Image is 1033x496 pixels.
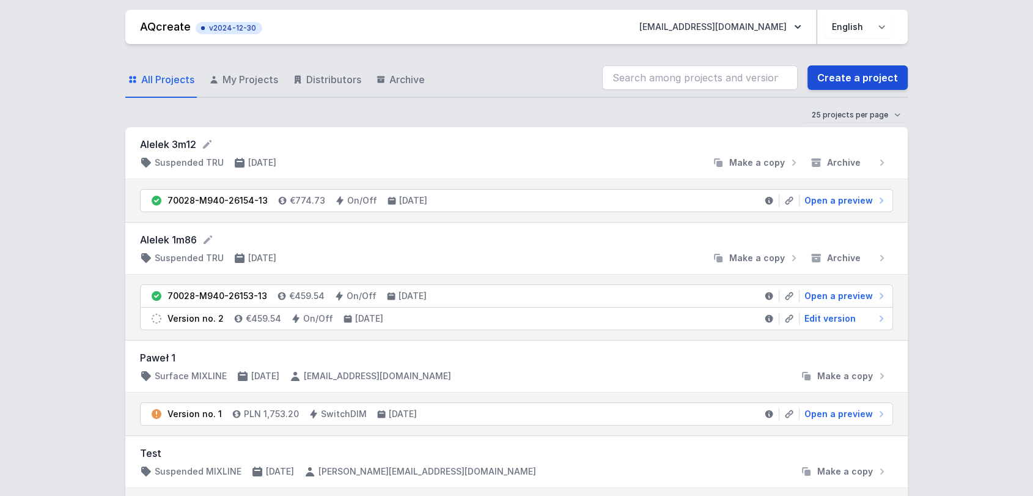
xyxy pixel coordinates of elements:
h4: Suspended TRU [155,157,224,169]
h4: Suspended TRU [155,252,224,264]
button: Make a copy [707,252,805,264]
button: Rename project [201,138,213,150]
input: Search among projects and versions... [602,65,798,90]
h4: [DATE] [389,408,417,420]
h4: On/Off [347,290,377,302]
form: Alelek 3m12 [140,137,893,152]
h3: Test [140,446,893,461]
h4: [EMAIL_ADDRESS][DOMAIN_NAME] [304,370,451,382]
span: My Projects [222,72,278,87]
h4: PLN 1,753.20 [244,408,299,420]
span: Archive [827,252,861,264]
span: Make a copy [729,157,785,169]
h4: SwitchDIM [321,408,367,420]
div: 70028-M940-26153-13 [167,290,267,302]
span: Open a preview [804,408,873,420]
h4: [DATE] [399,290,427,302]
h4: [PERSON_NAME][EMAIL_ADDRESS][DOMAIN_NAME] [318,465,536,478]
span: Edit version [804,313,856,325]
h3: Paweł 1 [140,350,893,365]
a: Archive [373,62,427,98]
button: v2024-12-30 [196,20,262,34]
button: Rename project [202,234,214,246]
a: Edit version [800,313,888,325]
span: Make a copy [817,465,873,478]
h4: €459.54 [246,313,281,325]
span: All Projects [141,72,194,87]
h4: On/Off [303,313,333,325]
h4: On/Off [347,194,377,207]
a: Open a preview [800,194,888,207]
span: Make a copy [817,370,873,382]
h4: [DATE] [355,313,383,325]
h4: [DATE] [266,465,294,478]
button: Archive [805,157,893,169]
span: Make a copy [729,252,785,264]
div: Version no. 1 [167,408,222,420]
a: Open a preview [800,290,888,302]
span: Archive [389,72,425,87]
a: Open a preview [800,408,888,420]
a: Distributors [290,62,364,98]
span: Distributors [306,72,361,87]
button: Make a copy [707,157,805,169]
img: draft.svg [150,313,163,325]
div: Version no. 2 [167,313,224,325]
h4: [DATE] [248,157,276,169]
form: Alelek 1m86 [140,232,893,247]
a: Create a project [807,65,908,90]
h4: [DATE] [399,194,427,207]
span: v2024-12-30 [202,23,256,33]
h4: €459.54 [289,290,325,302]
h4: €774.73 [290,194,325,207]
span: Open a preview [804,290,873,302]
h4: Surface MIXLINE [155,370,227,382]
h4: Suspended MIXLINE [155,465,241,478]
span: Archive [827,157,861,169]
a: My Projects [207,62,281,98]
button: Archive [805,252,893,264]
button: Make a copy [795,465,893,478]
span: Open a preview [804,194,873,207]
button: [EMAIL_ADDRESS][DOMAIN_NAME] [630,16,811,38]
a: All Projects [125,62,197,98]
h4: [DATE] [248,252,276,264]
h4: [DATE] [251,370,279,382]
button: Make a copy [795,370,893,382]
a: AQcreate [140,20,191,33]
div: 70028-M940-26154-13 [167,194,268,207]
select: Choose language [825,16,893,38]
